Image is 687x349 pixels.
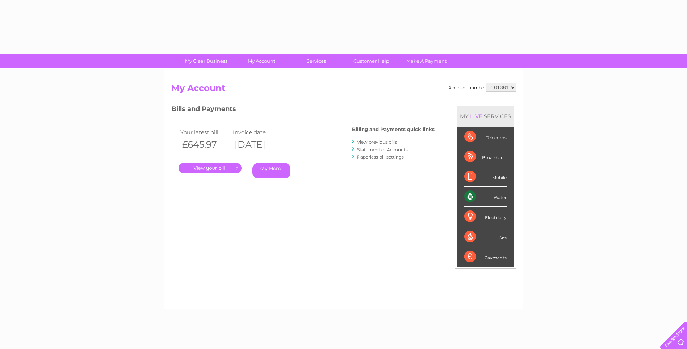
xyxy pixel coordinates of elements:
[342,54,401,68] a: Customer Help
[357,139,397,145] a: View previous bills
[171,83,516,97] h2: My Account
[231,54,291,68] a: My Account
[357,147,408,152] a: Statement of Accounts
[464,247,507,267] div: Payments
[464,127,507,147] div: Telecoms
[231,127,284,137] td: Invoice date
[171,104,435,116] h3: Bills and Payments
[464,167,507,187] div: Mobile
[397,54,456,68] a: Make A Payment
[469,113,484,120] div: LIVE
[352,127,435,132] h4: Billing and Payments quick links
[457,106,514,127] div: MY SERVICES
[464,147,507,167] div: Broadband
[179,127,231,137] td: Your latest bill
[286,54,346,68] a: Services
[231,137,284,152] th: [DATE]
[448,83,516,92] div: Account number
[179,163,242,173] a: .
[464,187,507,207] div: Water
[179,137,231,152] th: £645.97
[252,163,290,178] a: Pay Here
[176,54,236,68] a: My Clear Business
[357,154,404,160] a: Paperless bill settings
[464,207,507,227] div: Electricity
[464,227,507,247] div: Gas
